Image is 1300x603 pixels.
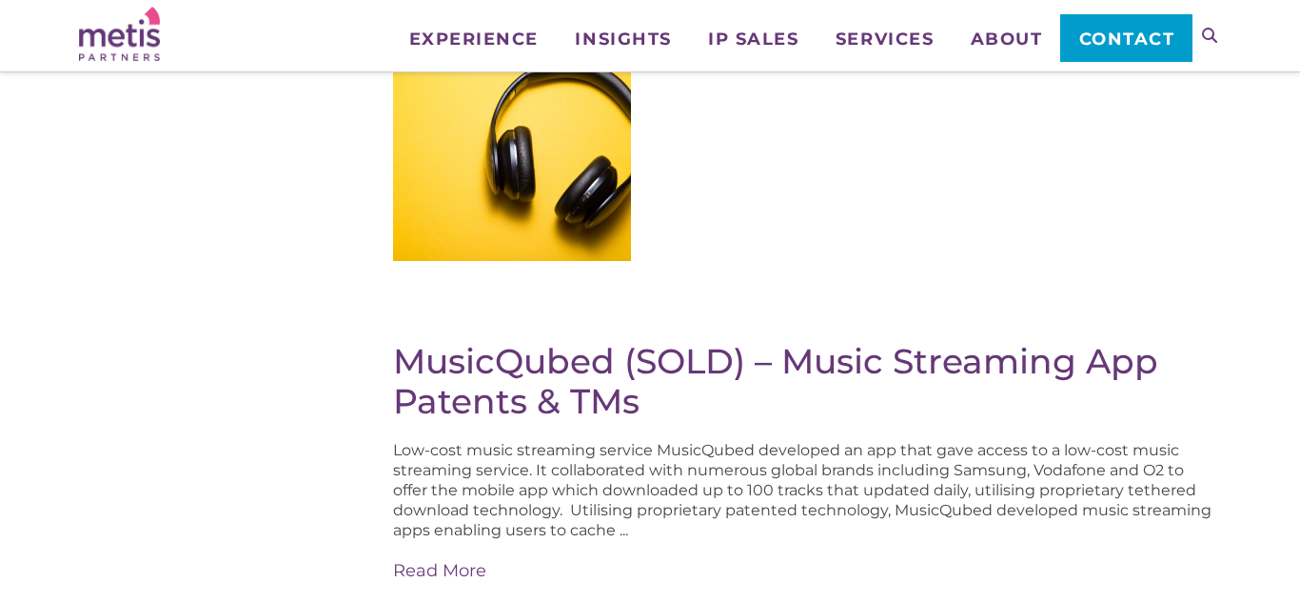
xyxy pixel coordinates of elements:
[393,559,1221,583] a: Read More
[1060,14,1192,62] a: Contact
[575,30,671,48] span: Insights
[971,30,1043,48] span: About
[1079,30,1175,48] span: Contact
[79,7,160,61] img: Metis Partners
[393,340,1158,422] a: MusicQubed (SOLD) – Music Streaming App Patents & TMs
[836,30,934,48] span: Services
[409,30,539,48] span: Experience
[393,440,1221,583] div: Low-cost music streaming service MusicQubed developed an app that gave access to a low-cost music...
[708,30,798,48] span: IP Sales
